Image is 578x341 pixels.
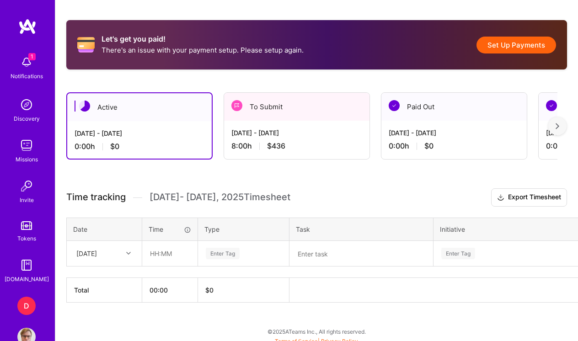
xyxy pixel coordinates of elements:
span: Time tracking [66,192,126,203]
img: Invite [17,177,36,195]
p: There's an issue with your payment setup. Please setup again. [102,45,304,55]
img: Active [79,101,90,112]
div: Notifications [11,71,43,81]
div: 8:00 h [231,141,362,151]
img: To Submit [231,100,242,111]
div: Enter Tag [206,246,240,261]
img: tokens [21,221,32,230]
span: [DATE] - [DATE] , 2025 Timesheet [150,192,290,203]
i: icon Download [497,193,504,202]
button: Export Timesheet [491,188,567,207]
div: Paid Out [381,93,527,121]
th: Date [67,218,142,240]
img: Paid Out [389,100,400,111]
span: $0 [110,142,119,151]
th: 00:00 [142,277,198,302]
h2: Let's get you paid! [102,35,304,43]
div: D [17,297,36,315]
div: [DATE] - [DATE] [389,128,519,138]
div: 0:00 h [75,142,204,151]
img: logo [18,18,37,35]
th: Total [67,277,142,302]
span: $0 [424,141,433,151]
div: Missions [16,155,38,164]
i: icon Chevron [126,251,131,256]
span: $ 0 [205,286,214,294]
div: Enter Tag [441,246,475,261]
div: Time [149,224,191,234]
div: [DOMAIN_NAME] [5,274,49,284]
img: bell [17,53,36,71]
div: [DATE] - [DATE] [231,128,362,138]
img: Paid Out [546,100,557,111]
img: discovery [17,96,36,114]
div: 0:00 h [389,141,519,151]
div: [DATE] [76,249,97,258]
span: 1 [28,53,36,60]
img: right [556,123,559,129]
th: Type [198,218,289,240]
button: Set Up Payments [476,37,556,53]
div: Discovery [14,114,40,123]
span: $436 [267,141,285,151]
img: teamwork [17,136,36,155]
img: guide book [17,256,36,274]
input: HH:MM [143,241,197,266]
i: icon CreditCard [77,36,95,53]
a: D [15,297,38,315]
div: Tokens [17,234,36,243]
div: Invite [20,195,34,205]
div: [DATE] - [DATE] [75,128,204,138]
th: Task [289,218,433,240]
div: Active [67,93,212,121]
div: To Submit [224,93,369,121]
